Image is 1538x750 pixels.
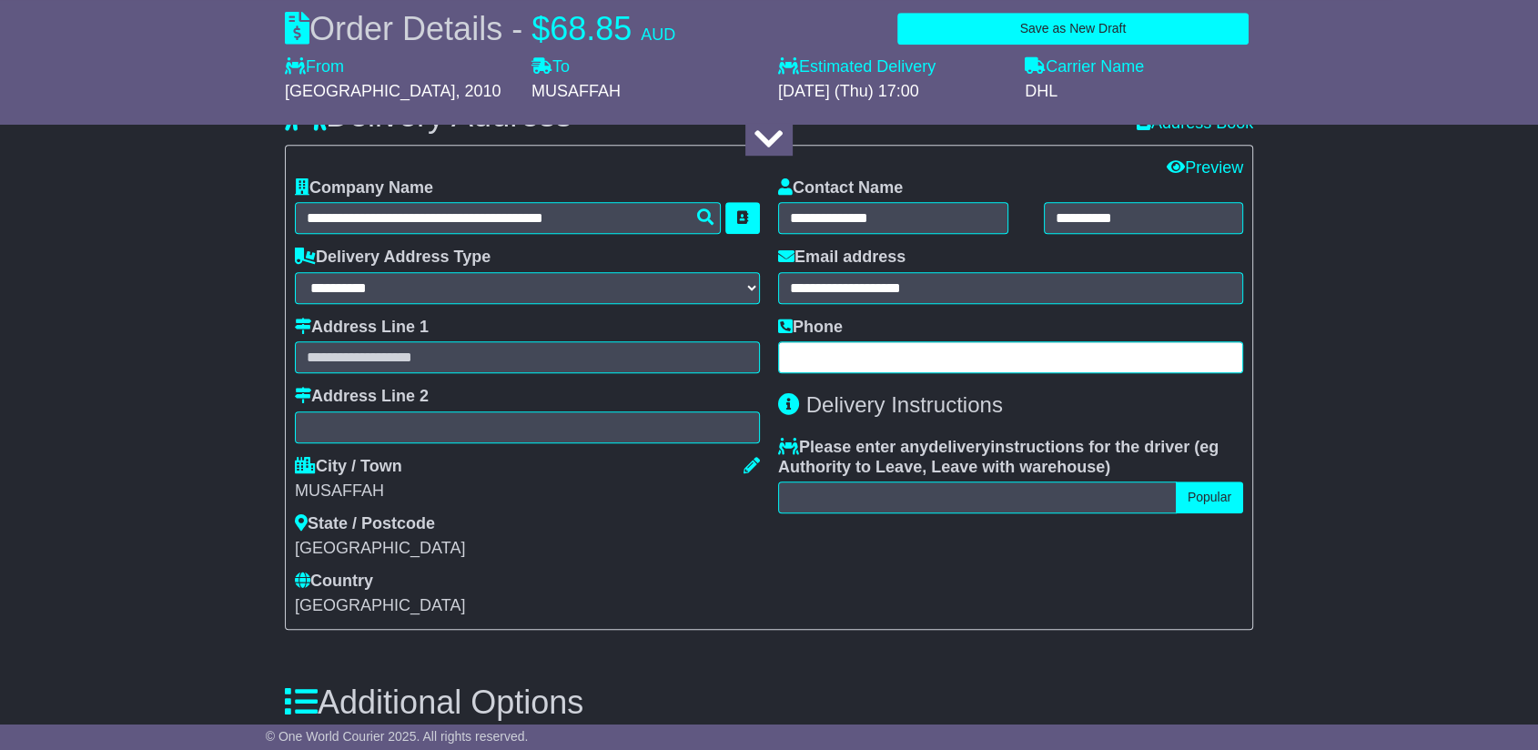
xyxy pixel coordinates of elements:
span: [GEOGRAPHIC_DATA] [295,596,465,614]
label: Please enter any instructions for the driver ( ) [778,438,1243,477]
span: eg Authority to Leave, Leave with warehouse [778,438,1219,476]
span: © One World Courier 2025. All rights reserved. [266,729,529,744]
div: [DATE] (Thu) 17:00 [778,82,1007,102]
span: AUD [641,25,675,44]
label: Country [295,572,373,592]
label: State / Postcode [295,514,435,534]
a: Preview [1167,158,1243,177]
div: [GEOGRAPHIC_DATA] [295,539,525,559]
label: Estimated Delivery [778,57,1007,77]
label: City / Town [295,457,402,477]
span: $ [531,10,550,47]
label: To [531,57,570,77]
label: Phone [778,318,843,338]
h3: Additional Options [285,684,1253,721]
label: Contact Name [778,178,903,198]
span: [GEOGRAPHIC_DATA] [285,82,455,100]
span: Delivery Instructions [806,392,1003,417]
div: DHL [1025,82,1253,102]
label: Carrier Name [1025,57,1144,77]
label: Company Name [295,178,433,198]
label: Address Line 2 [295,387,429,407]
button: Save as New Draft [897,13,1249,45]
label: Email address [778,248,906,268]
span: 68.85 [550,10,632,47]
div: Order Details - [285,9,675,48]
button: Popular [1176,481,1243,513]
div: MUSAFFAH [295,481,760,502]
span: delivery [928,438,990,456]
label: Delivery Address Type [295,248,491,268]
label: From [285,57,344,77]
label: Address Line 1 [295,318,429,338]
span: , 2010 [455,82,501,100]
span: MUSAFFAH [531,82,621,100]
